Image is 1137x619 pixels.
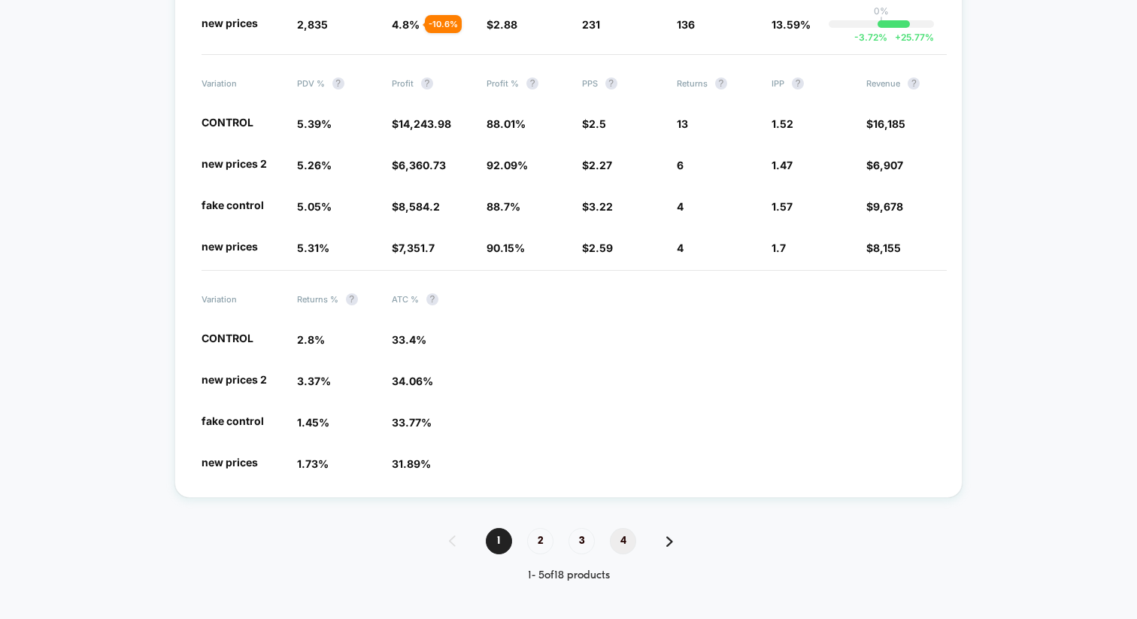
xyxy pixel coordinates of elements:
[568,528,595,554] span: 3
[297,333,325,346] span: 2.8%
[866,159,903,171] span: $6,907
[880,17,883,28] p: |
[202,116,253,129] span: CONTROL
[677,117,688,130] span: 13
[582,200,613,213] span: $3.22
[582,18,600,31] span: 231
[677,241,684,254] span: 4
[772,159,793,171] span: 1.47
[297,457,329,470] span: 1.73%
[772,241,786,254] span: 1.7
[392,159,446,171] span: $6,360.73
[677,18,695,31] span: 136
[582,159,612,171] span: $2.27
[772,117,793,130] span: 1.52
[866,117,905,130] span: $16,185
[772,200,793,213] span: 1.57
[582,241,613,254] span: $2.59
[297,117,332,130] span: 5.39%
[202,199,264,211] span: fake control
[392,117,451,130] span: $14,243.98
[332,77,344,90] button: ?
[392,333,426,346] span: 33.4%
[866,77,946,90] span: Revenue
[677,200,684,213] span: 4
[297,241,329,254] span: 5.31%
[392,416,432,429] span: 33.77%
[487,241,525,254] span: 90.15%
[610,528,636,554] span: 4
[202,373,267,386] span: new prices 2
[895,32,901,43] span: +
[392,375,433,387] span: 34.06%
[487,117,526,130] span: 88.01%
[582,117,606,130] span: $2.5
[392,241,435,254] span: $7,351.7
[874,5,889,17] p: 0%
[772,18,811,31] span: 13.59%
[392,18,420,31] span: 4.8%
[297,416,329,429] span: 1.45%
[677,159,684,171] span: 6
[392,77,471,90] span: Profit
[425,15,462,33] div: - 10.6 %
[666,536,673,547] img: pagination forward
[392,457,431,470] span: 31.89%
[297,375,331,387] span: 3.37%
[202,293,281,305] span: Variation
[297,200,332,213] span: 5.05%
[792,77,804,90] button: ?
[526,77,538,90] button: ?
[202,414,264,427] span: fake control
[866,241,901,254] span: $8,155
[487,18,517,31] span: $2.88
[866,200,903,213] span: $9,678
[392,200,440,213] span: $8,584.2
[887,32,934,43] span: 25.77 %
[677,77,756,90] span: Returns
[202,157,267,170] span: new prices 2
[346,293,358,305] button: ?
[202,332,253,344] span: CONTROL
[202,17,258,29] span: new prices
[908,77,920,90] button: ?
[527,528,553,554] span: 2
[202,240,258,253] span: new prices
[202,456,258,469] span: new prices
[715,77,727,90] button: ?
[487,159,528,171] span: 92.09%
[297,159,332,171] span: 5.26%
[426,293,438,305] button: ?
[202,77,281,90] span: Variation
[582,77,662,90] span: PPS
[486,528,512,554] span: 1
[854,32,887,43] span: -3.72 %
[487,200,520,213] span: 88.7%
[297,293,377,305] span: Returns %
[487,77,566,90] span: Profit %
[174,569,963,582] div: 1 - 5 of 18 products
[605,77,617,90] button: ?
[772,77,851,90] span: IPP
[297,77,377,90] span: PDV %
[297,18,328,31] span: 2,835
[392,293,471,305] span: ATC %
[421,77,433,90] button: ?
